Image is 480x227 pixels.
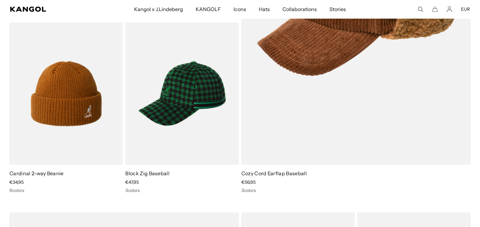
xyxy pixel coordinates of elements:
span: €47,95 [125,179,139,185]
div: 3 colors [125,188,239,193]
a: Cardinal 2-way Beanie [9,170,64,176]
a: Cozy Cord Earflap Baseball [241,170,307,176]
button: EUR [461,6,470,12]
img: Block Zig Baseball [125,22,239,165]
a: Kangol [10,7,88,12]
span: €56,95 [241,179,256,185]
button: Cart [432,6,438,12]
summary: Search here [418,6,423,12]
div: 9 colors [9,188,123,193]
div: 3 colors [241,188,471,193]
span: €34,95 [9,179,24,185]
a: Account [447,6,452,12]
a: Block Zig Baseball [125,170,169,176]
img: Cardinal 2-way Beanie [9,22,123,165]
